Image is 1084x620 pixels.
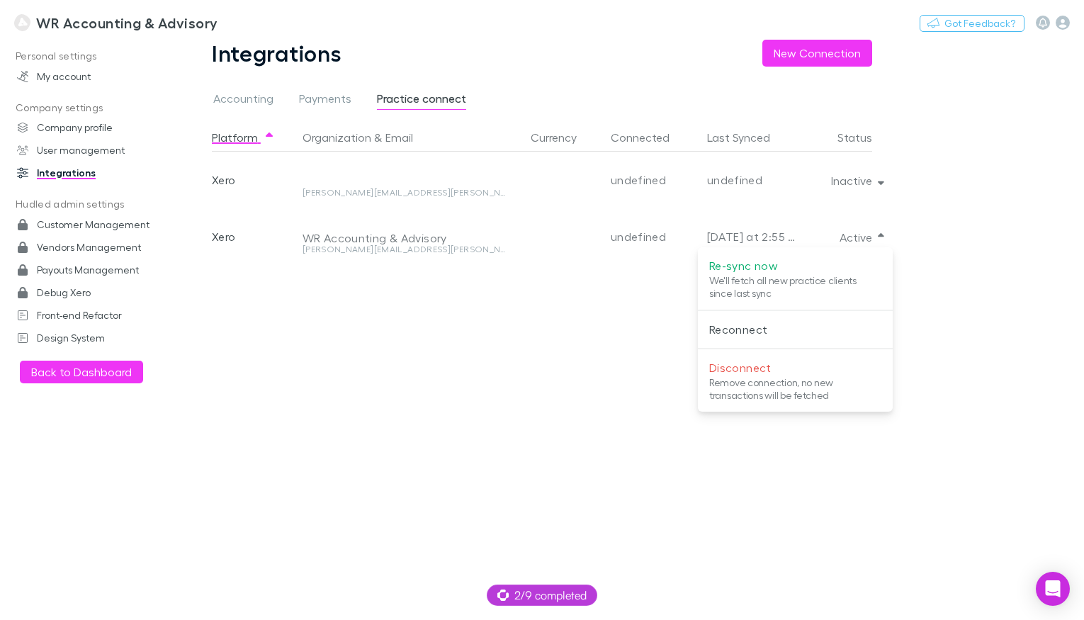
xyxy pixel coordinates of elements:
p: Re-sync now [709,257,881,274]
p: We'll fetch all new practice clients since last sync [709,274,881,300]
li: Re-sync nowWe'll fetch all new practice clients since last sync [698,253,893,304]
li: DisconnectRemove connection, no new transactions will be fetched [698,355,893,406]
div: Open Intercom Messenger [1036,572,1070,606]
li: Reconnect [698,317,893,342]
p: Disconnect [709,359,881,376]
p: Remove connection, no new transactions will be fetched [709,376,881,402]
p: Reconnect [709,321,881,338]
